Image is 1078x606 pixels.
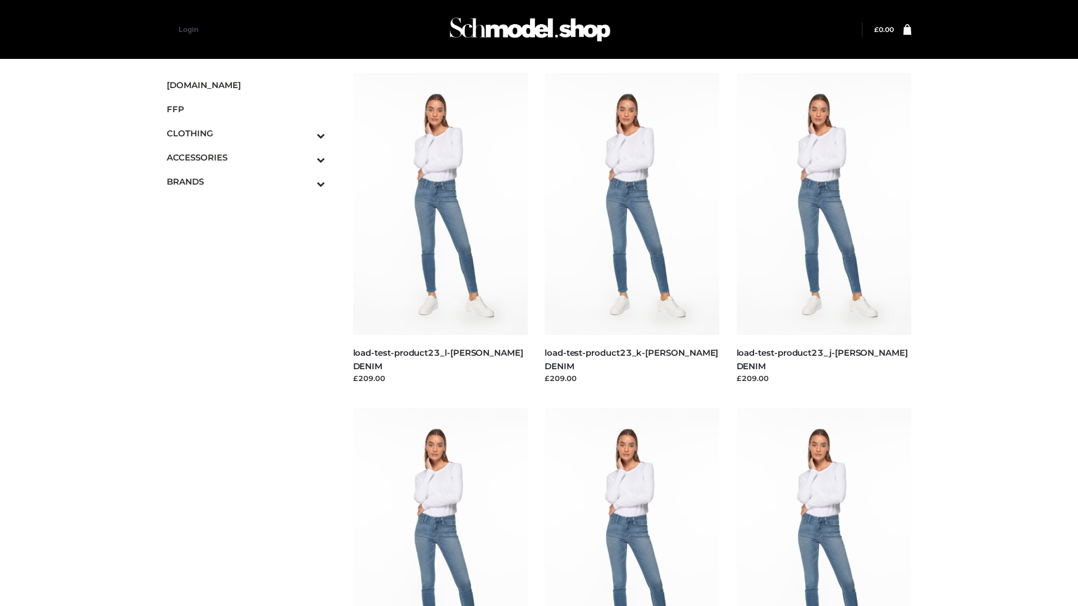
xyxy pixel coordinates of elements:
a: load-test-product23_j-[PERSON_NAME] DENIM [737,347,908,371]
bdi: 0.00 [874,25,894,34]
a: CLOTHINGToggle Submenu [167,121,325,145]
button: Toggle Submenu [286,121,325,145]
span: £ [874,25,879,34]
a: FFP [167,97,325,121]
a: load-test-product23_l-[PERSON_NAME] DENIM [353,347,523,371]
a: Login [179,25,198,34]
span: [DOMAIN_NAME] [167,79,325,91]
button: Toggle Submenu [286,169,325,194]
a: BRANDSToggle Submenu [167,169,325,194]
div: £209.00 [353,373,528,384]
a: £0.00 [874,25,894,34]
a: ACCESSORIESToggle Submenu [167,145,325,169]
a: load-test-product23_k-[PERSON_NAME] DENIM [545,347,718,371]
button: Toggle Submenu [286,145,325,169]
span: FFP [167,103,325,116]
span: BRANDS [167,175,325,188]
div: £209.00 [545,373,720,384]
span: ACCESSORIES [167,151,325,164]
a: [DOMAIN_NAME] [167,73,325,97]
span: CLOTHING [167,127,325,140]
img: Schmodel Admin 964 [446,7,614,52]
div: £209.00 [737,373,912,384]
